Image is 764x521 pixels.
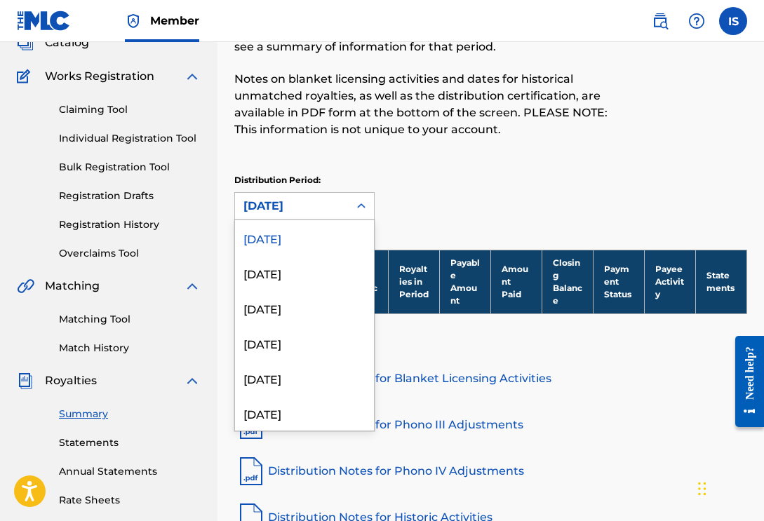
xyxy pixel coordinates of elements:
img: Catalog [17,34,34,51]
img: expand [184,68,201,85]
th: Statements [695,250,746,313]
a: Statements [59,435,201,450]
th: Payment Status [593,250,644,313]
a: Claiming Tool [59,102,201,117]
div: [DATE] [243,198,340,215]
th: Amount Paid [490,250,542,313]
div: [DATE] [235,220,374,255]
img: pdf [234,454,268,488]
a: Registration Drafts [59,189,201,203]
a: Bulk Registration Tool [59,160,201,175]
img: expand [184,278,201,295]
p: Distribution Period: [234,174,375,187]
img: Top Rightsholder [125,13,142,29]
a: Annual Statements [59,464,201,479]
a: Individual Registration Tool [59,131,201,146]
th: Royalties in Period [388,250,439,313]
a: Summary [59,407,201,421]
span: Works Registration [45,68,154,85]
img: Matching [17,278,34,295]
div: Drag [698,468,706,510]
a: Distribution Notes for Phono III Adjustments [234,408,747,442]
a: Matching Tool [59,312,201,327]
img: MLC Logo [17,11,71,31]
div: [DATE] [235,290,374,325]
th: Payee Activity [644,250,695,313]
iframe: Chat Widget [694,454,764,521]
span: Catalog [45,34,89,51]
iframe: Resource Center [725,324,764,440]
div: [DATE] [235,395,374,431]
a: CatalogCatalog [17,34,89,51]
img: Royalties [17,372,34,389]
img: search [652,13,669,29]
img: expand [184,372,201,389]
a: Distribution Notes for Phono IV Adjustments [234,454,747,488]
span: Member [150,13,199,29]
div: Help [683,7,711,35]
img: Works Registration [17,68,35,85]
th: Payable Amount [439,250,490,313]
a: Distribution Notes for Blanket Licensing Activities [234,362,747,395]
a: Match History [59,341,201,356]
th: Closing Balance [542,250,593,313]
a: Public Search [646,7,674,35]
img: help [688,13,705,29]
a: Rate Sheets [59,493,201,508]
p: Notes on blanket licensing activities and dates for historical unmatched royalties, as well as th... [234,71,629,138]
a: Registration History [59,217,201,232]
span: Royalties [45,372,97,389]
a: Overclaims Tool [59,246,201,261]
div: User Menu [719,7,747,35]
div: [DATE] [235,360,374,395]
span: Matching [45,278,100,295]
div: [DATE] [235,255,374,290]
div: [DATE] [235,325,374,360]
